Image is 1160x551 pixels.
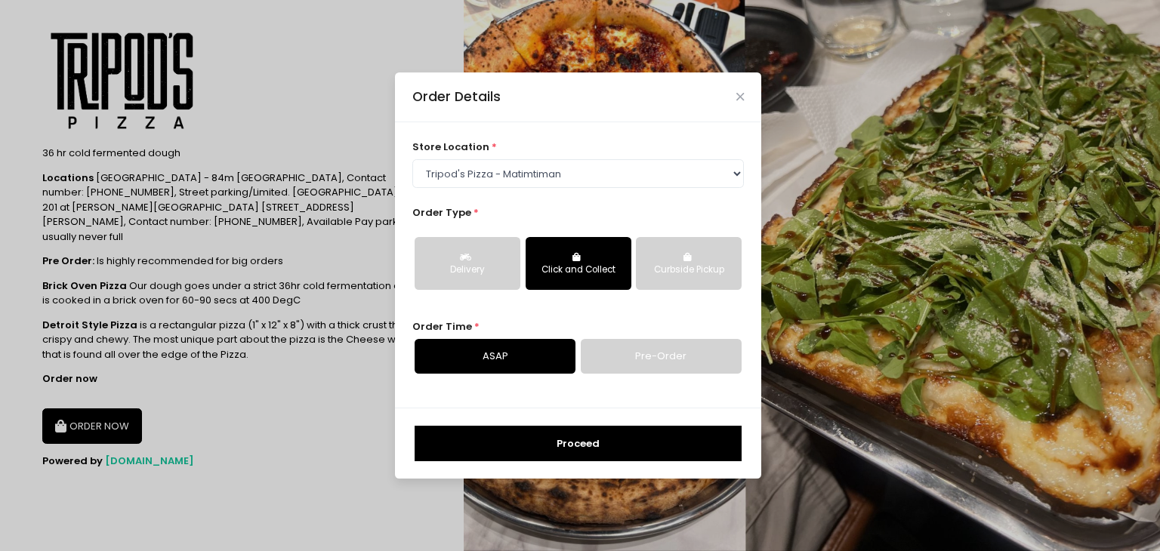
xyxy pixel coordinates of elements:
button: Curbside Pickup [636,237,742,290]
a: Pre-Order [581,339,742,374]
div: Curbside Pickup [646,263,731,277]
button: Delivery [415,237,520,290]
button: Proceed [415,426,742,462]
span: store location [412,140,489,154]
span: Order Type [412,205,471,220]
a: ASAP [415,339,575,374]
button: Click and Collect [526,237,631,290]
div: Order Details [412,87,501,106]
div: Delivery [425,263,510,277]
button: Close [736,93,744,100]
span: Order Time [412,319,472,334]
div: Click and Collect [536,263,621,277]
